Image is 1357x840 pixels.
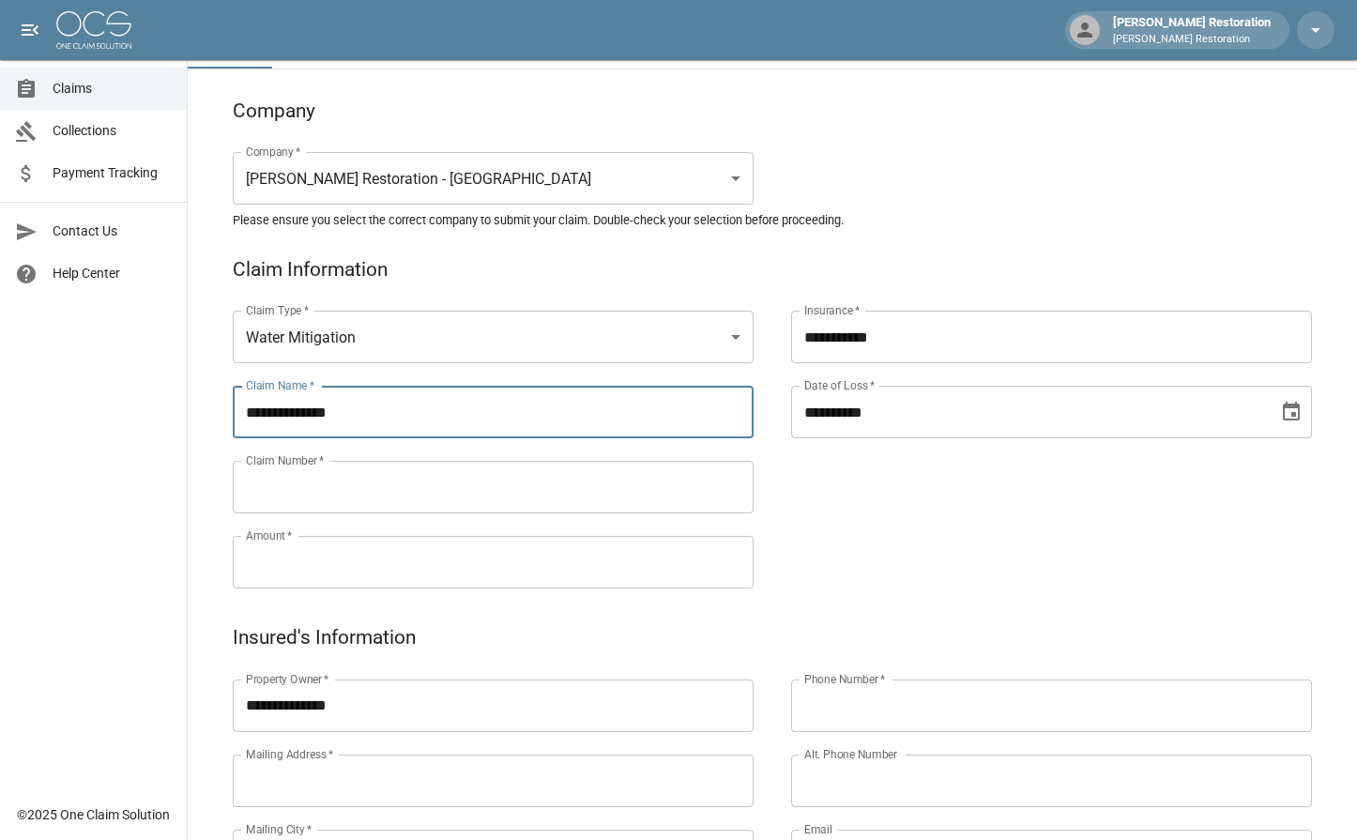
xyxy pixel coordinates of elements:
[233,311,754,363] div: Water Mitigation
[804,302,860,318] label: Insurance
[246,377,314,393] label: Claim Name
[246,144,301,160] label: Company
[53,221,172,241] span: Contact Us
[53,163,172,183] span: Payment Tracking
[17,805,170,824] div: © 2025 One Claim Solution
[804,377,875,393] label: Date of Loss
[246,746,333,762] label: Mailing Address
[1113,32,1271,48] p: [PERSON_NAME] Restoration
[53,264,172,283] span: Help Center
[1105,13,1278,47] div: [PERSON_NAME] Restoration
[53,121,172,141] span: Collections
[804,821,832,837] label: Email
[233,212,1312,228] h5: Please ensure you select the correct company to submit your claim. Double-check your selection be...
[246,302,309,318] label: Claim Type
[246,821,313,837] label: Mailing City
[56,11,131,49] img: ocs-logo-white-transparent.png
[246,671,329,687] label: Property Owner
[246,452,324,468] label: Claim Number
[233,152,754,205] div: [PERSON_NAME] Restoration - [GEOGRAPHIC_DATA]
[804,746,897,762] label: Alt. Phone Number
[804,671,885,687] label: Phone Number
[246,527,293,543] label: Amount
[1273,393,1310,431] button: Choose date, selected date is Aug 26, 2025
[11,11,49,49] button: open drawer
[53,79,172,99] span: Claims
